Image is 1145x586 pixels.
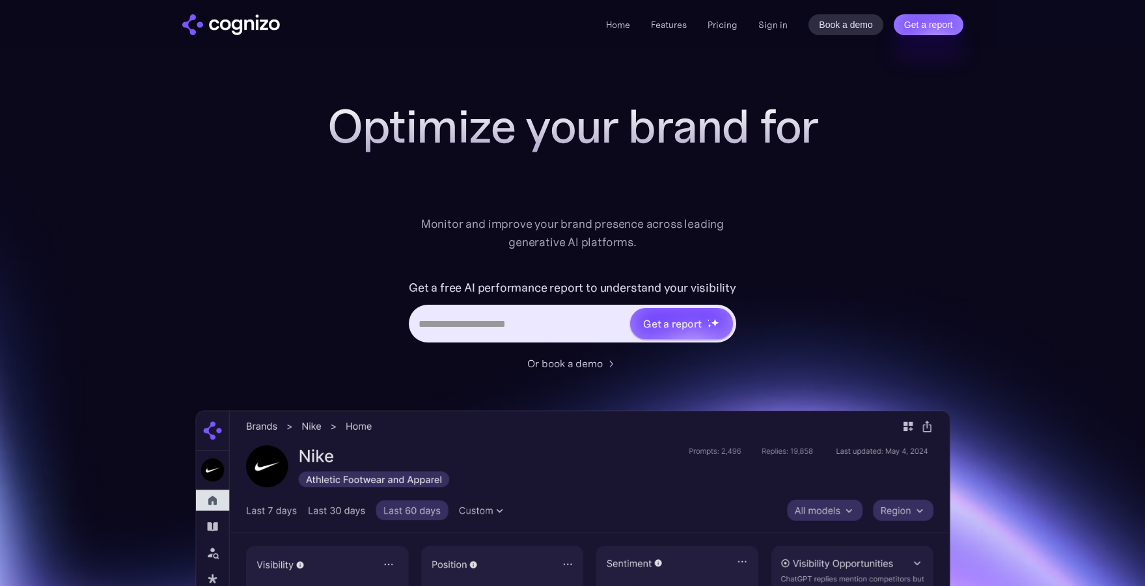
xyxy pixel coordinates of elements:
[606,19,630,31] a: Home
[527,356,618,371] a: Or book a demo
[708,319,710,321] img: star
[629,307,734,341] a: Get a reportstarstarstar
[651,19,687,31] a: Features
[312,100,833,152] h1: Optimize your brand for
[643,316,702,331] div: Get a report
[758,17,788,33] a: Sign in
[708,324,712,328] img: star
[711,318,719,327] img: star
[413,215,733,251] div: Monitor and improve your brand presence across leading generative AI platforms.
[409,277,736,298] label: Get a free AI performance report to understand your visibility
[708,19,738,31] a: Pricing
[182,14,280,35] a: home
[808,14,883,35] a: Book a demo
[409,277,736,349] form: Hero URL Input Form
[182,14,280,35] img: cognizo logo
[527,356,603,371] div: Or book a demo
[894,14,963,35] a: Get a report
